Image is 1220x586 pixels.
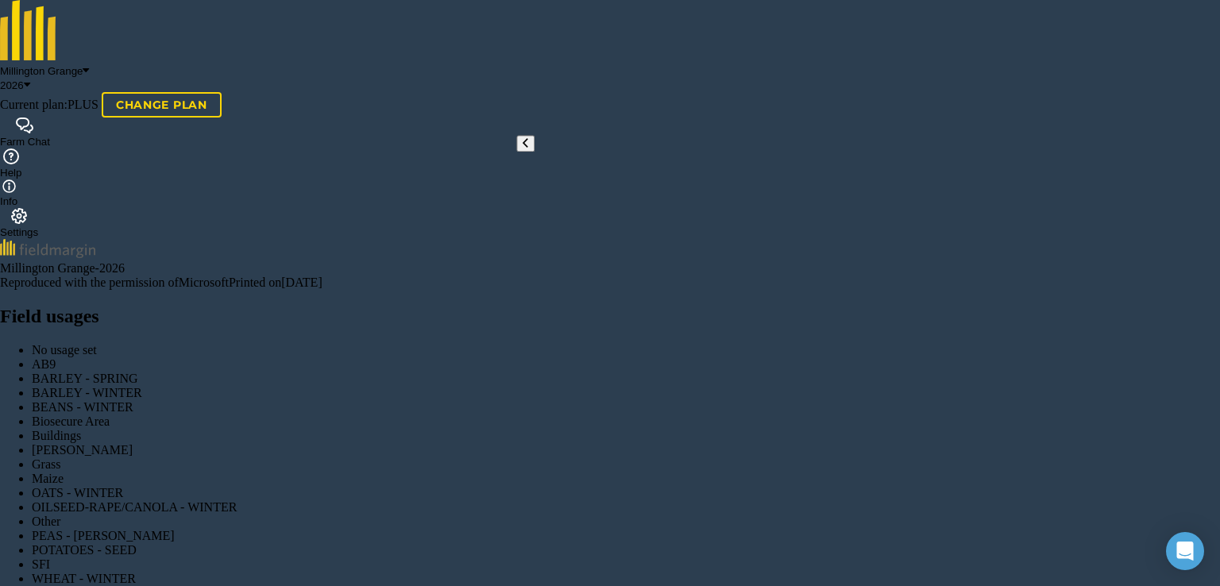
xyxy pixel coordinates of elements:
div: Maize [32,472,1220,486]
img: Two speech bubbles overlapping with the left bubble in the forefront [15,118,34,133]
div: OATS - WINTER [32,486,1220,500]
img: svg+xml;base64,PHN2ZyB4bWxucz0iaHR0cDovL3d3dy53My5vcmcvMjAwMC9zdmciIHdpZHRoPSIxNyIgaGVpZ2h0PSIxNy... [2,179,16,193]
a: Change plan [102,92,222,118]
div: WHEAT - WINTER [32,572,1220,586]
div: Biosecure Area [32,414,1220,429]
div: No usage set [32,343,1220,357]
img: A question mark icon [2,148,21,164]
div: Other [32,515,1220,529]
span: Printed on [DATE] [229,276,322,289]
div: PEAS - [PERSON_NAME] [32,529,1220,543]
div: SFI [32,557,1220,572]
div: Open Intercom Messenger [1166,532,1204,570]
div: [PERSON_NAME] [32,443,1220,457]
div: POTATOES - SEED [32,543,1220,557]
div: BEANS - WINTER [32,400,1220,414]
div: OILSEED-RAPE/CANOLA - WINTER [32,500,1220,515]
div: Grass [32,457,1220,472]
div: Buildings [32,429,1220,443]
div: BARLEY - WINTER [32,386,1220,400]
img: A cog icon [10,208,29,224]
div: AB9 [32,357,1220,372]
div: BARLEY - SPRING [32,372,1220,386]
